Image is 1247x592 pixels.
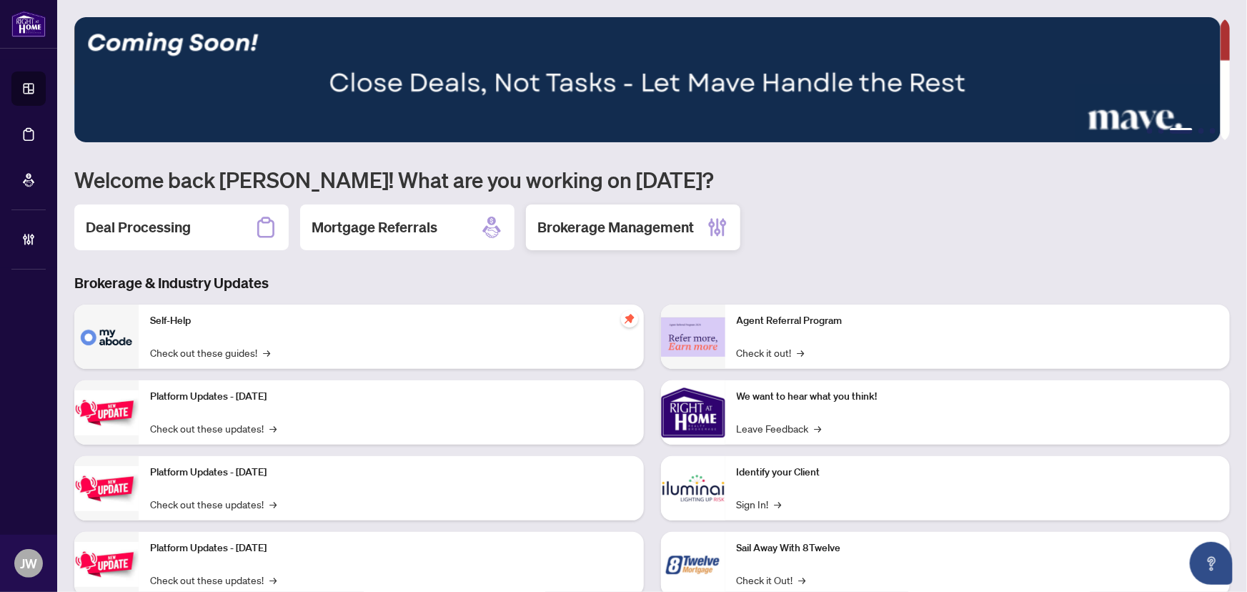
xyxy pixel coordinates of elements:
button: 1 [1147,128,1153,134]
a: Check it Out!→ [737,572,806,588]
img: Identify your Client [661,456,725,521]
p: Agent Referral Program [737,313,1219,329]
span: JW [20,553,37,573]
p: We want to hear what you think! [737,389,1219,405]
p: Self-Help [150,313,632,329]
span: → [798,345,805,360]
p: Platform Updates - [DATE] [150,465,632,480]
img: Slide 2 [74,17,1221,142]
img: Agent Referral Program [661,317,725,357]
a: Check out these updates!→ [150,420,277,436]
p: Sail Away With 8Twelve [737,541,1219,556]
a: Check out these updates!→ [150,572,277,588]
button: 5 [1210,128,1216,134]
span: pushpin [621,310,638,327]
h2: Deal Processing [86,217,191,237]
span: → [263,345,270,360]
p: Identify your Client [737,465,1219,480]
p: Platform Updates - [DATE] [150,389,632,405]
img: logo [11,11,46,37]
span: → [269,420,277,436]
span: → [269,496,277,512]
a: Leave Feedback→ [737,420,822,436]
a: Check it out!→ [737,345,805,360]
img: Platform Updates - July 21, 2025 [74,390,139,435]
button: 3 [1170,128,1193,134]
span: → [775,496,782,512]
h1: Welcome back [PERSON_NAME]! What are you working on [DATE]? [74,166,1230,193]
span: → [269,572,277,588]
h2: Mortgage Referrals [312,217,437,237]
button: 4 [1198,128,1204,134]
a: Sign In!→ [737,496,782,512]
img: Self-Help [74,305,139,369]
h3: Brokerage & Industry Updates [74,273,1230,293]
span: → [815,420,822,436]
p: Platform Updates - [DATE] [150,541,632,556]
button: Open asap [1190,542,1233,585]
span: → [799,572,806,588]
h2: Brokerage Management [537,217,694,237]
img: Platform Updates - June 23, 2025 [74,542,139,587]
a: Check out these guides!→ [150,345,270,360]
img: We want to hear what you think! [661,380,725,445]
button: 2 [1158,128,1164,134]
a: Check out these updates!→ [150,496,277,512]
img: Platform Updates - July 8, 2025 [74,466,139,511]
